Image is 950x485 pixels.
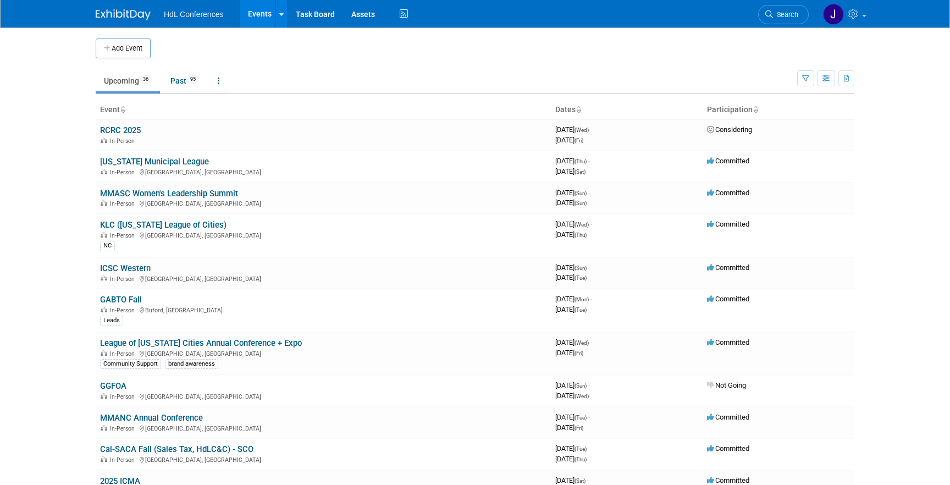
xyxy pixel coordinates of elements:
span: [DATE] [555,295,592,303]
div: Community Support [100,359,161,369]
span: (Sun) [575,200,587,206]
span: (Thu) [575,158,587,164]
span: [DATE] [555,125,592,134]
a: ICSC Western [100,263,151,273]
a: Sort by Participation Type [753,105,758,114]
div: [GEOGRAPHIC_DATA], [GEOGRAPHIC_DATA] [100,199,546,207]
div: [GEOGRAPHIC_DATA], [GEOGRAPHIC_DATA] [100,423,546,432]
span: (Tue) [575,415,587,421]
span: (Thu) [575,232,587,238]
img: ExhibitDay [96,9,151,20]
span: 36 [140,75,152,84]
span: In-Person [110,232,138,239]
span: - [588,413,590,421]
span: Committed [707,338,749,346]
span: In-Person [110,425,138,432]
span: [DATE] [555,273,587,282]
a: Sort by Event Name [120,105,125,114]
a: KLC ([US_STATE] League of Cities) [100,220,227,230]
span: In-Person [110,200,138,207]
a: Upcoming36 [96,70,160,91]
span: (Sun) [575,265,587,271]
a: Sort by Start Date [576,105,581,114]
a: RCRC 2025 [100,125,141,135]
span: (Fri) [575,425,583,431]
a: MMANC Annual Conference [100,413,203,423]
a: Past95 [162,70,207,91]
img: In-Person Event [101,232,107,238]
span: [DATE] [555,444,590,453]
div: NC [100,241,115,251]
span: [DATE] [555,423,583,432]
span: In-Person [110,275,138,283]
span: Considering [707,125,752,134]
span: In-Person [110,307,138,314]
span: (Sat) [575,169,586,175]
span: [DATE] [555,167,586,175]
div: [GEOGRAPHIC_DATA], [GEOGRAPHIC_DATA] [100,392,546,400]
span: In-Person [110,393,138,400]
span: [DATE] [555,220,592,228]
span: - [588,189,590,197]
span: (Sun) [575,190,587,196]
span: - [590,125,592,134]
span: 95 [187,75,199,84]
span: In-Person [110,456,138,464]
span: Committed [707,189,749,197]
a: [US_STATE] Municipal League [100,157,209,167]
span: - [590,338,592,346]
img: In-Person Event [101,350,107,356]
span: [DATE] [555,263,590,272]
span: (Fri) [575,350,583,356]
span: (Mon) [575,296,589,302]
a: GABTO Fall [100,295,142,305]
span: (Sun) [575,383,587,389]
div: [GEOGRAPHIC_DATA], [GEOGRAPHIC_DATA] [100,455,546,464]
span: In-Person [110,350,138,357]
button: Add Event [96,38,151,58]
div: Buford, [GEOGRAPHIC_DATA] [100,305,546,314]
span: [DATE] [555,349,583,357]
span: - [588,444,590,453]
img: Johnny Nguyen [823,4,844,25]
a: MMASC Women's Leadership Summit [100,189,238,199]
span: [DATE] [555,305,587,313]
span: (Tue) [575,307,587,313]
img: In-Person Event [101,137,107,143]
span: Not Going [707,381,746,389]
span: - [587,476,589,484]
div: [GEOGRAPHIC_DATA], [GEOGRAPHIC_DATA] [100,167,546,176]
div: [GEOGRAPHIC_DATA], [GEOGRAPHIC_DATA] [100,274,546,283]
span: [DATE] [555,413,590,421]
div: [GEOGRAPHIC_DATA], [GEOGRAPHIC_DATA] [100,230,546,239]
img: In-Person Event [101,425,107,431]
span: (Wed) [575,127,589,133]
div: Leads [100,316,123,326]
img: In-Person Event [101,307,107,312]
div: brand awareness [165,359,218,369]
span: (Fri) [575,137,583,144]
img: In-Person Event [101,169,107,174]
span: Committed [707,476,749,484]
span: - [590,295,592,303]
span: - [588,381,590,389]
span: (Tue) [575,446,587,452]
span: [DATE] [555,136,583,144]
span: [DATE] [555,199,587,207]
span: Committed [707,444,749,453]
span: In-Person [110,137,138,145]
span: [DATE] [555,189,590,197]
span: [DATE] [555,392,589,400]
span: Committed [707,263,749,272]
th: Participation [703,101,854,119]
span: - [588,157,590,165]
img: In-Person Event [101,456,107,462]
span: (Wed) [575,393,589,399]
span: (Thu) [575,456,587,462]
span: [DATE] [555,338,592,346]
span: [DATE] [555,230,587,239]
a: Search [758,5,809,24]
span: HdL Conferences [164,10,223,19]
span: Committed [707,220,749,228]
span: Committed [707,295,749,303]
